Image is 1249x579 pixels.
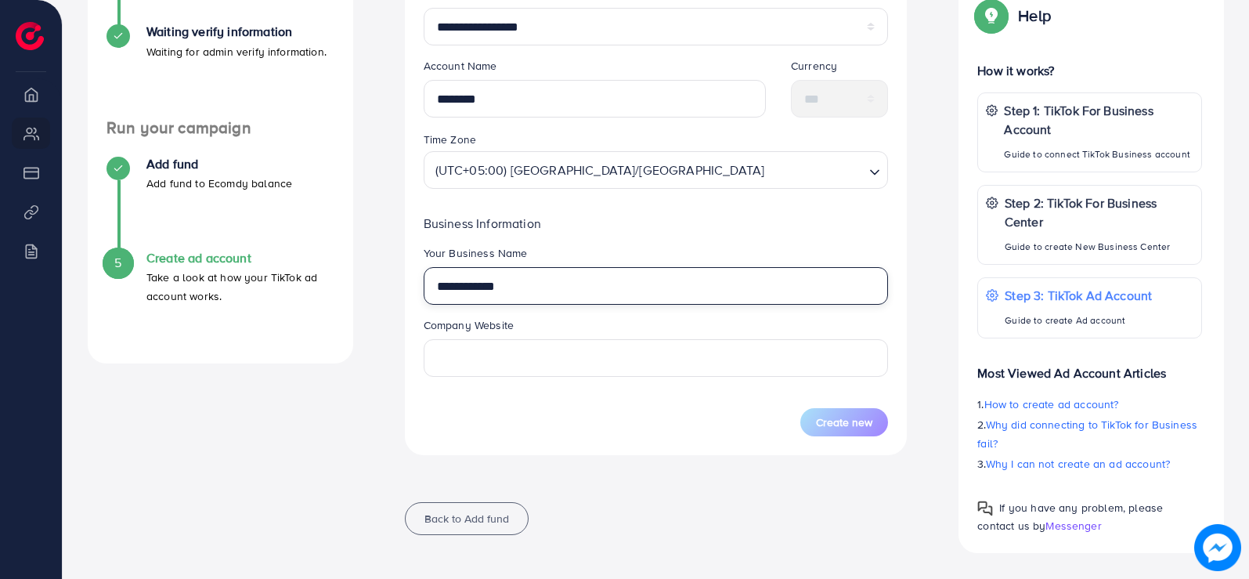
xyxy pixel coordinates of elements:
li: Create ad account [88,251,353,345]
legend: Currency [791,58,888,80]
img: logo [16,22,44,50]
span: If you have any problem, please contact us by [977,500,1163,534]
div: Search for option [424,151,889,189]
p: 3. [977,454,1202,473]
p: How it works? [977,61,1202,80]
legend: Your Business Name [424,245,889,267]
p: Waiting for admin verify information. [146,42,327,61]
p: Most Viewed Ad Account Articles [977,351,1202,382]
h4: Add fund [146,157,292,172]
h4: Create ad account [146,251,334,266]
legend: Account Name [424,58,766,80]
p: Guide to connect TikTok Business account [1004,145,1193,164]
p: Add fund to Ecomdy balance [146,174,292,193]
button: Create new [800,408,888,436]
img: Popup guide [977,501,993,516]
img: image [1194,524,1241,571]
p: Help [1018,6,1051,25]
img: Popup guide [977,2,1005,30]
p: Business Information [424,214,889,233]
p: Take a look at how your TikTok ad account works. [146,268,334,306]
p: 2. [977,415,1202,453]
span: Why did connecting to TikTok for Business fail? [977,417,1197,451]
p: 1. [977,395,1202,414]
h4: Waiting verify information [146,24,327,39]
span: Back to Add fund [424,511,509,527]
span: How to create ad account? [984,396,1119,412]
h4: Run your campaign [88,118,353,138]
p: Guide to create New Business Center [1005,237,1193,256]
span: Why I can not create an ad account? [986,456,1171,472]
p: Step 1: TikTok For Business Account [1004,101,1193,139]
input: Search for option [769,155,863,184]
span: 5 [114,254,121,272]
li: Add fund [88,157,353,251]
label: Time Zone [424,132,476,147]
span: Messenger [1045,518,1101,534]
li: Waiting verify information [88,24,353,118]
p: Step 2: TikTok For Business Center [1005,194,1193,231]
button: Back to Add fund [405,502,529,534]
p: Guide to create Ad account [1005,311,1152,330]
legend: Company Website [424,317,889,339]
span: Create new [816,414,872,430]
span: (UTC+05:00) [GEOGRAPHIC_DATA]/[GEOGRAPHIC_DATA] [432,156,768,184]
p: Step 3: TikTok Ad Account [1005,286,1152,305]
